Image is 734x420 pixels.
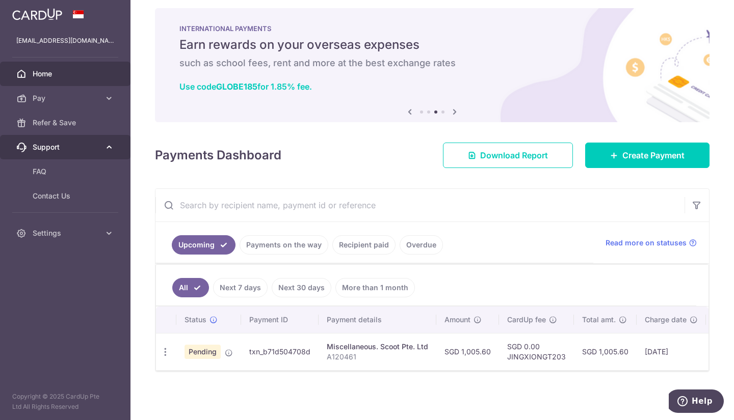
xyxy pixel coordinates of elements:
b: GLOBE185 [216,81,257,92]
a: Read more on statuses [606,238,697,248]
span: Contact Us [33,191,100,201]
a: All [172,278,209,297]
div: Miscellaneous. Scoot Pte. Ltd [327,342,428,352]
a: Payments on the way [240,235,328,255]
td: SGD 1,005.60 [436,333,499,370]
span: FAQ [33,166,100,177]
a: More than 1 month [335,278,415,297]
a: Recipient paid [332,235,396,255]
h6: such as school fees, rent and more at the best exchange rates [179,57,685,69]
span: Pay [33,93,100,103]
p: [EMAIL_ADDRESS][DOMAIN_NAME] [16,36,114,46]
th: Payment details [319,306,436,333]
span: Amount [444,315,470,325]
span: Support [33,142,100,152]
img: CardUp [12,8,62,20]
span: Create Payment [622,149,685,161]
td: SGD 0.00 JINGXIONGT203 [499,333,574,370]
span: Charge date [645,315,687,325]
a: Use codeGLOBE185for 1.85% fee. [179,81,312,92]
a: Next 7 days [213,278,268,297]
span: Pending [185,345,221,359]
a: Create Payment [585,143,710,168]
th: Payment ID [241,306,319,333]
span: Download Report [480,149,548,161]
span: Home [33,69,100,79]
a: Overdue [400,235,443,255]
span: Refer & Save [33,118,100,128]
iframe: Opens a widget where you can find more information [669,389,724,415]
input: Search by recipient name, payment id or reference [155,189,685,221]
span: Total amt. [582,315,616,325]
span: CardUp fee [507,315,546,325]
p: A120461 [327,352,428,362]
td: txn_b71d504708d [241,333,319,370]
span: Settings [33,228,100,238]
p: INTERNATIONAL PAYMENTS [179,24,685,33]
td: [DATE] [637,333,706,370]
a: Upcoming [172,235,235,255]
a: Next 30 days [272,278,331,297]
a: Download Report [443,143,573,168]
span: Status [185,315,206,325]
img: International Payment Banner [155,8,710,122]
td: SGD 1,005.60 [574,333,637,370]
span: Read more on statuses [606,238,687,248]
h5: Earn rewards on your overseas expenses [179,37,685,53]
h4: Payments Dashboard [155,146,281,164]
